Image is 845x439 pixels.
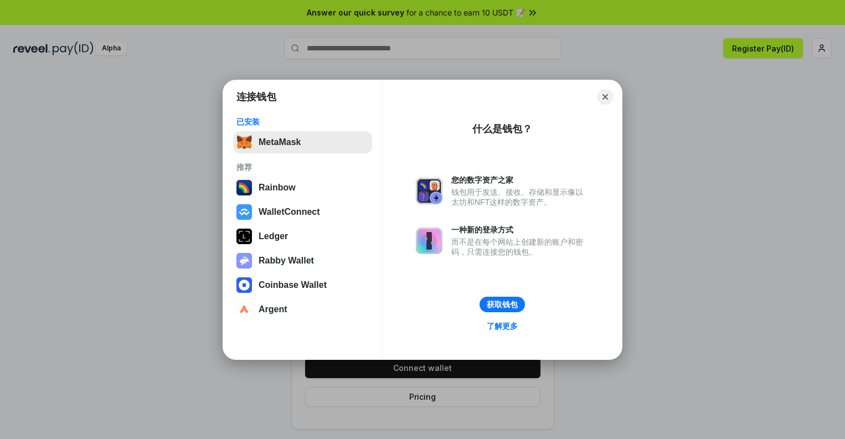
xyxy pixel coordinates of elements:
div: Coinbase Wallet [259,280,327,290]
div: 获取钱包 [487,299,518,309]
button: Rainbow [233,177,372,199]
a: 了解更多 [480,319,524,333]
div: 已安装 [236,117,369,127]
button: 获取钱包 [480,297,525,312]
button: MetaMask [233,131,372,153]
div: Argent [259,304,287,314]
img: svg+xml,%3Csvg%20xmlns%3D%22http%3A%2F%2Fwww.w3.org%2F2000%2Fsvg%22%20fill%3D%22none%22%20viewBox... [236,253,252,268]
div: 什么是钱包？ [472,122,532,136]
img: svg+xml,%3Csvg%20xmlns%3D%22http%3A%2F%2Fwww.w3.org%2F2000%2Fsvg%22%20fill%3D%22none%22%20viewBox... [416,228,442,254]
button: WalletConnect [233,201,372,223]
button: Argent [233,298,372,321]
img: svg+xml,%3Csvg%20width%3D%2228%22%20height%3D%2228%22%20viewBox%3D%220%200%2028%2028%22%20fill%3D... [236,204,252,220]
div: 推荐 [236,162,369,172]
button: Rabby Wallet [233,250,372,272]
div: 钱包用于发送、接收、存储和显示像以太坊和NFT这样的数字资产。 [451,187,589,207]
div: MetaMask [259,137,301,147]
h1: 连接钱包 [236,90,276,104]
button: Coinbase Wallet [233,274,372,296]
img: svg+xml,%3Csvg%20width%3D%22120%22%20height%3D%22120%22%20viewBox%3D%220%200%20120%20120%22%20fil... [236,180,252,195]
button: Close [597,89,613,105]
img: svg+xml,%3Csvg%20xmlns%3D%22http%3A%2F%2Fwww.w3.org%2F2000%2Fsvg%22%20width%3D%2228%22%20height%3... [236,229,252,244]
div: 您的数字资产之家 [451,175,589,185]
button: Ledger [233,225,372,247]
img: svg+xml,%3Csvg%20fill%3D%22none%22%20height%3D%2233%22%20viewBox%3D%220%200%2035%2033%22%20width%... [236,135,252,150]
img: svg+xml,%3Csvg%20width%3D%2228%22%20height%3D%2228%22%20viewBox%3D%220%200%2028%2028%22%20fill%3D... [236,277,252,293]
div: 了解更多 [487,321,518,331]
img: svg+xml,%3Csvg%20xmlns%3D%22http%3A%2F%2Fwww.w3.org%2F2000%2Fsvg%22%20fill%3D%22none%22%20viewBox... [416,178,442,204]
div: 而不是在每个网站上创建新的账户和密码，只需连接您的钱包。 [451,237,589,257]
div: 一种新的登录方式 [451,225,589,235]
div: Rainbow [259,183,296,193]
div: Rabby Wallet [259,256,314,266]
img: svg+xml,%3Csvg%20width%3D%2228%22%20height%3D%2228%22%20viewBox%3D%220%200%2028%2028%22%20fill%3D... [236,302,252,317]
div: WalletConnect [259,207,320,217]
div: Ledger [259,231,288,241]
